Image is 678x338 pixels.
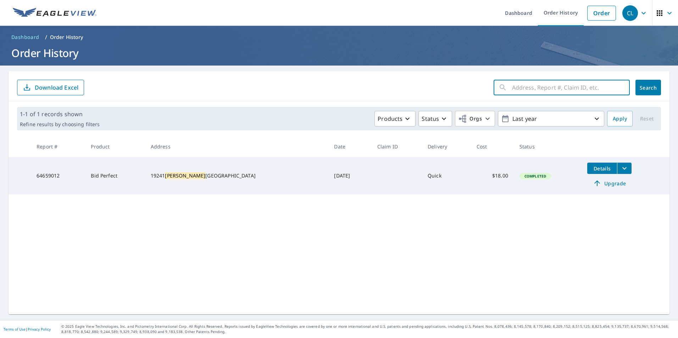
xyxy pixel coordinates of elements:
[635,80,661,95] button: Search
[587,6,616,21] a: Order
[31,157,85,195] td: 64659012
[587,178,632,189] a: Upgrade
[422,136,471,157] th: Delivery
[61,324,674,334] p: © 2025 Eagle View Technologies, Inc. and Pictometry International Corp. All Rights Reserved. Repo...
[512,78,630,97] input: Address, Report #, Claim ID, etc.
[17,80,84,95] button: Download Excel
[85,157,145,195] td: Bid Perfect
[591,165,613,172] span: Details
[591,179,627,187] span: Upgrade
[45,33,47,41] li: /
[378,114,402,123] p: Products
[328,157,371,195] td: [DATE]
[471,157,514,195] td: $18.00
[607,111,633,126] button: Apply
[498,111,604,126] button: Last year
[455,111,495,126] button: Orgs
[151,172,323,179] div: 19241 [GEOGRAPHIC_DATA]
[613,114,627,123] span: Apply
[145,136,329,157] th: Address
[617,163,632,174] button: filesDropdownBtn-64659012
[422,157,471,195] td: Quick
[471,136,514,157] th: Cost
[520,174,550,179] span: Completed
[165,172,205,179] mark: [PERSON_NAME]
[85,136,145,157] th: Product
[587,163,617,174] button: detailsBtn-64659012
[422,114,439,123] p: Status
[641,84,655,91] span: Search
[9,32,42,43] a: Dashboard
[9,32,669,43] nav: breadcrumb
[418,111,452,126] button: Status
[20,110,100,118] p: 1-1 of 1 records shown
[510,113,593,125] p: Last year
[4,327,51,331] p: |
[514,136,582,157] th: Status
[458,114,482,123] span: Orgs
[328,136,371,157] th: Date
[9,46,669,60] h1: Order History
[28,327,51,332] a: Privacy Policy
[20,121,100,128] p: Refine results by choosing filters
[35,84,78,91] p: Download Excel
[622,5,638,21] div: CL
[11,34,39,41] span: Dashboard
[13,8,96,18] img: EV Logo
[374,111,416,126] button: Products
[50,34,83,41] p: Order History
[372,136,422,157] th: Claim ID
[31,136,85,157] th: Report #
[4,327,26,332] a: Terms of Use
